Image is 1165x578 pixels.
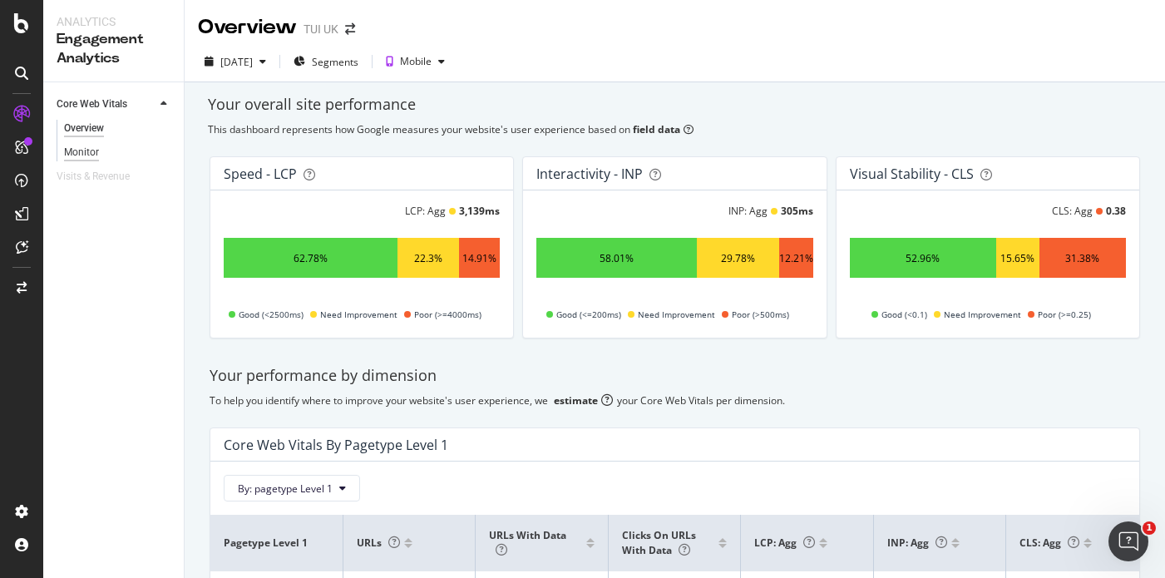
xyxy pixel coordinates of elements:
button: By: pagetype Level 1 [224,475,360,501]
span: pagetype Level 1 [224,536,325,551]
span: Good (<2500ms) [239,304,304,324]
div: TUI UK [304,21,338,37]
a: Monitor [64,144,172,161]
button: Mobile [379,48,452,75]
span: Clicks on URLs with data [622,528,696,557]
div: Mobile [400,57,432,67]
div: 0.38 [1106,204,1126,218]
div: Overview [198,13,297,42]
div: Analytics [57,13,170,30]
div: 62.78% [294,251,328,265]
div: 52.96% [906,251,940,265]
div: 305 ms [781,204,813,218]
span: CLS: Agg [1019,536,1079,550]
span: 1 [1143,521,1156,535]
div: INP: Agg [728,204,768,218]
a: Visits & Revenue [57,168,146,185]
span: Poor (>=4000ms) [414,304,481,324]
span: URLs with data [489,528,566,557]
div: CLS: Agg [1052,204,1093,218]
span: Poor (>=0.25) [1038,304,1091,324]
div: 14.91% [462,251,496,265]
div: arrow-right-arrow-left [345,23,355,35]
div: 12.21% [779,251,813,265]
div: Visits & Revenue [57,168,130,185]
button: [DATE] [198,48,273,75]
span: Need Improvement [638,304,715,324]
div: Core Web Vitals By pagetype Level 1 [224,437,448,453]
div: 22.3% [414,251,442,265]
span: INP: Agg [887,536,947,550]
span: Need Improvement [320,304,397,324]
span: Segments [312,55,358,69]
div: This dashboard represents how Google measures your website's user experience based on [208,122,1142,136]
div: 58.01% [600,251,634,265]
b: field data [633,122,680,136]
div: LCP: Agg [405,204,446,218]
iframe: Intercom live chat [1108,521,1148,561]
div: Core Web Vitals [57,96,127,113]
span: URLs [357,536,400,550]
div: Overview [64,120,104,137]
div: estimate [554,393,598,408]
div: Monitor [64,144,99,161]
div: Your overall site performance [208,94,1142,116]
div: 29.78% [721,251,755,265]
div: Your performance by dimension [210,365,1140,387]
div: 15.65% [1000,251,1034,265]
span: Poor (>500ms) [732,304,789,324]
a: Overview [64,120,172,137]
span: Need Improvement [944,304,1021,324]
div: [DATE] [220,55,253,69]
div: Interactivity - INP [536,165,643,182]
span: LCP: Agg [754,536,815,550]
div: 3,139 ms [459,204,500,218]
div: Visual Stability - CLS [850,165,974,182]
span: Good (<0.1) [881,304,927,324]
div: Engagement Analytics [57,30,170,68]
span: Good (<=200ms) [556,304,621,324]
button: Segments [287,48,365,75]
div: To help you identify where to improve your website's user experience, we your Core Web Vitals per... [210,393,1140,408]
a: Core Web Vitals [57,96,155,113]
div: 31.38% [1065,251,1099,265]
span: By: pagetype Level 1 [238,482,333,496]
div: Speed - LCP [224,165,297,182]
